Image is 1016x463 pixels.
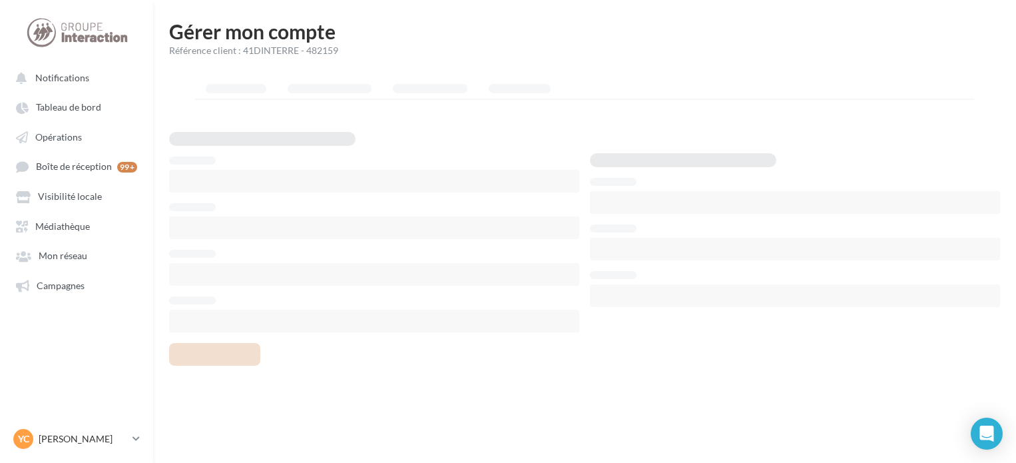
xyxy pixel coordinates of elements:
a: Médiathèque [8,214,145,238]
h1: Gérer mon compte [169,21,1000,41]
a: Boîte de réception 99+ [8,154,145,179]
a: Opérations [8,125,145,149]
span: Opérations [35,131,82,143]
div: Open Intercom Messenger [971,418,1003,450]
a: Campagnes [8,273,145,297]
span: Visibilité locale [38,191,102,203]
span: Campagnes [37,280,85,291]
a: Visibilité locale [8,184,145,208]
span: Boîte de réception [36,161,112,173]
span: Médiathèque [35,221,90,232]
span: Tableau de bord [36,102,101,113]
a: YC [PERSON_NAME] [11,426,142,452]
a: Tableau de bord [8,95,145,119]
p: [PERSON_NAME] [39,432,127,446]
span: Notifications [35,72,89,83]
span: Mon réseau [39,250,87,262]
div: Référence client : 41DINTERRE - 482159 [169,44,1000,57]
span: YC [18,432,29,446]
div: 99+ [117,162,137,173]
button: Notifications [8,65,140,89]
a: Mon réseau [8,243,145,267]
